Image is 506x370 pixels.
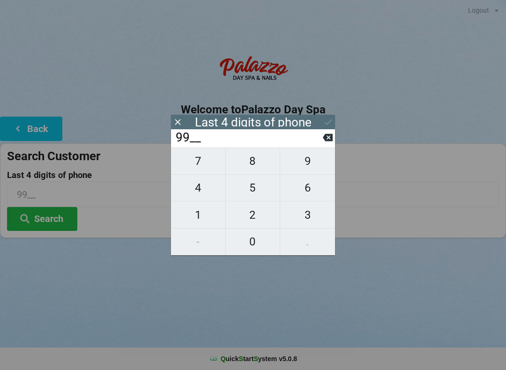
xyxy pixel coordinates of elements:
[171,151,225,171] span: 7
[171,175,226,201] button: 4
[226,229,281,255] button: 0
[226,201,281,228] button: 2
[280,205,335,225] span: 3
[280,178,335,198] span: 6
[280,151,335,171] span: 9
[226,178,280,198] span: 5
[226,232,280,252] span: 0
[280,201,335,228] button: 3
[195,118,312,127] div: Last 4 digits of phone
[226,205,280,225] span: 2
[226,148,281,175] button: 8
[171,178,225,198] span: 4
[280,148,335,175] button: 9
[226,151,280,171] span: 8
[280,175,335,201] button: 6
[171,148,226,175] button: 7
[171,205,225,225] span: 1
[226,175,281,201] button: 5
[171,201,226,228] button: 1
